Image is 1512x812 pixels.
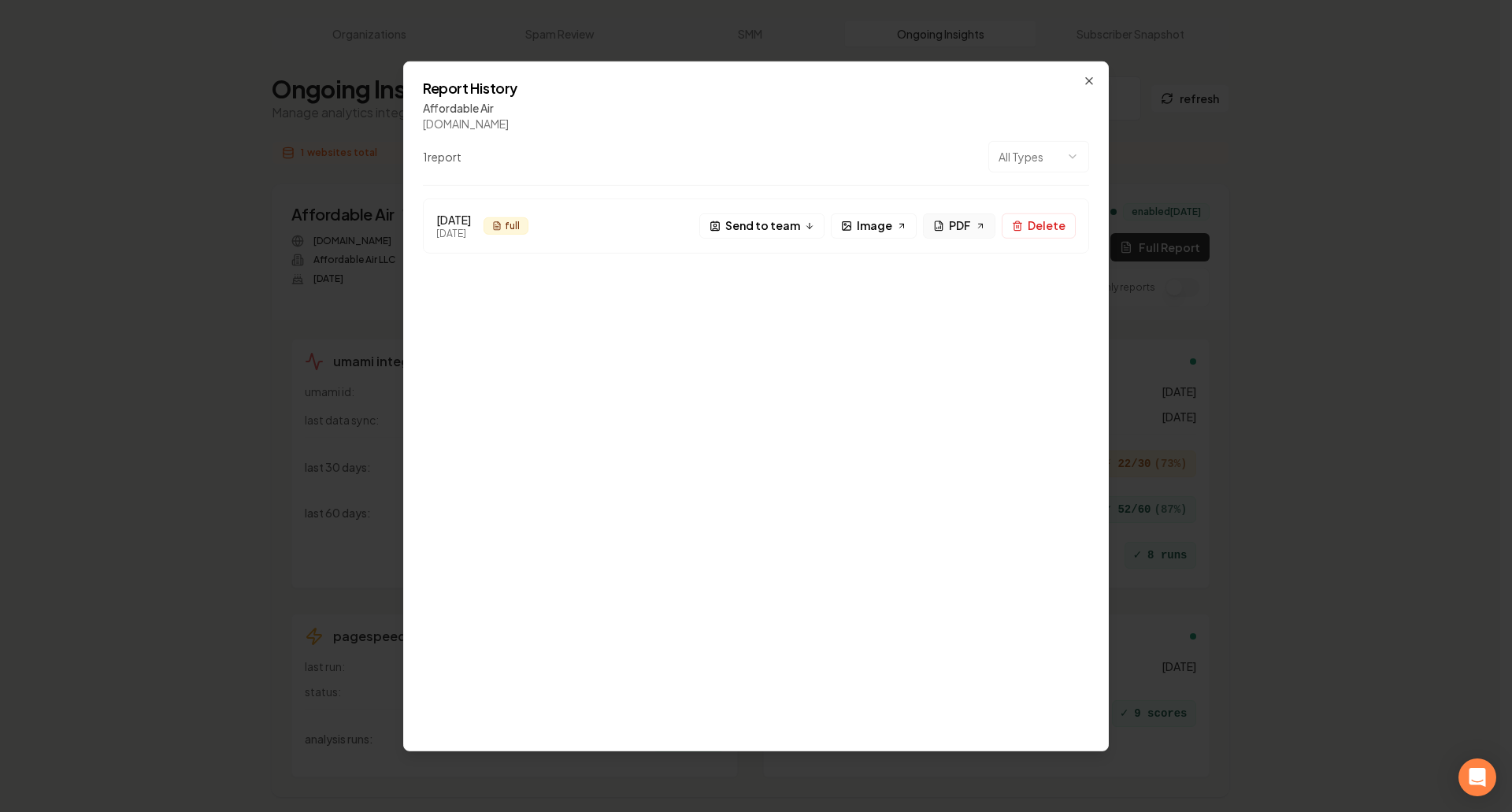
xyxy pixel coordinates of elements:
[923,213,995,238] a: PDF
[699,213,825,238] button: Send to team
[725,217,800,234] span: Send to team
[1028,217,1065,234] span: Delete
[423,115,1089,131] div: [DOMAIN_NAME]
[423,99,1089,115] div: Affordable Air
[831,213,917,238] a: Image
[857,217,892,234] span: Image
[505,219,520,232] span: full
[949,217,971,234] span: PDF
[1002,213,1076,238] button: Delete
[436,227,471,239] div: [DATE]
[423,148,461,164] div: 1 report
[423,80,1089,95] h2: Report History
[436,211,471,227] div: [DATE]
